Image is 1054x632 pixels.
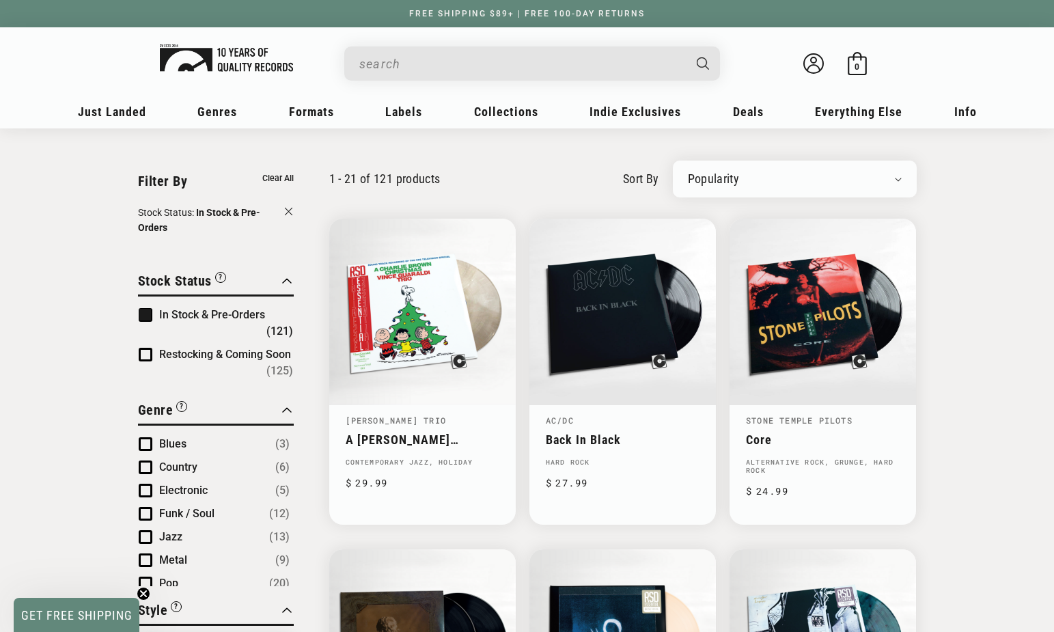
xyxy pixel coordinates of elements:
[159,484,208,497] span: Electronic
[733,105,764,119] span: Deals
[590,105,681,119] span: Indie Exclusives
[262,171,294,186] button: Clear all filters
[138,205,294,238] button: Clear filter by Stock Status In Stock & Pre-Orders
[266,363,293,379] span: Number of products: (125)
[197,105,237,119] span: Genres
[159,530,182,543] span: Jazz
[275,482,290,499] span: Number of products: (5)
[855,61,859,72] span: 0
[138,400,188,424] button: Filter by Genre
[346,432,499,447] a: A [PERSON_NAME] Christmas
[138,207,260,233] span: In Stock & Pre-Orders
[346,415,447,426] a: [PERSON_NAME] Trio
[159,507,214,520] span: Funk / Soul
[138,271,226,294] button: Filter by Stock Status
[159,348,291,361] span: Restocking & Coming Soon
[138,273,212,289] span: Stock Status
[275,459,290,476] span: Number of products: (6)
[275,552,290,568] span: Number of products: (9)
[160,44,293,72] img: Hover Logo
[269,575,290,592] span: Number of products: (20)
[746,415,852,426] a: Stone Temple Pilots
[138,402,174,418] span: Genre
[344,46,720,81] div: Search
[14,598,139,632] div: GET FREE SHIPPINGClose teaser
[159,461,197,473] span: Country
[138,173,188,189] span: Filter By
[396,9,658,18] a: FREE SHIPPING $89+ | FREE 100-DAY RETURNS
[269,506,290,522] span: Number of products: (12)
[746,432,900,447] a: Core
[138,600,182,624] button: Filter by Style
[623,169,659,188] label: sort by
[138,602,168,618] span: Style
[266,323,293,340] span: Number of products: (121)
[269,529,290,545] span: Number of products: (13)
[159,577,178,590] span: Pop
[546,432,699,447] a: Back In Black
[138,207,194,218] span: Stock Status:
[385,105,422,119] span: Labels
[329,171,441,186] p: 1 - 21 of 121 products
[78,105,146,119] span: Just Landed
[954,105,977,119] span: Info
[815,105,902,119] span: Everything Else
[546,415,574,426] a: AC/DC
[684,46,721,81] button: Search
[159,437,186,450] span: Blues
[159,308,265,321] span: In Stock & Pre-Orders
[275,436,290,452] span: Number of products: (3)
[159,553,187,566] span: Metal
[289,105,334,119] span: Formats
[21,608,133,622] span: GET FREE SHIPPING
[474,105,538,119] span: Collections
[359,50,683,78] input: When autocomplete results are available use up and down arrows to review and enter to select
[137,587,150,601] button: Close teaser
